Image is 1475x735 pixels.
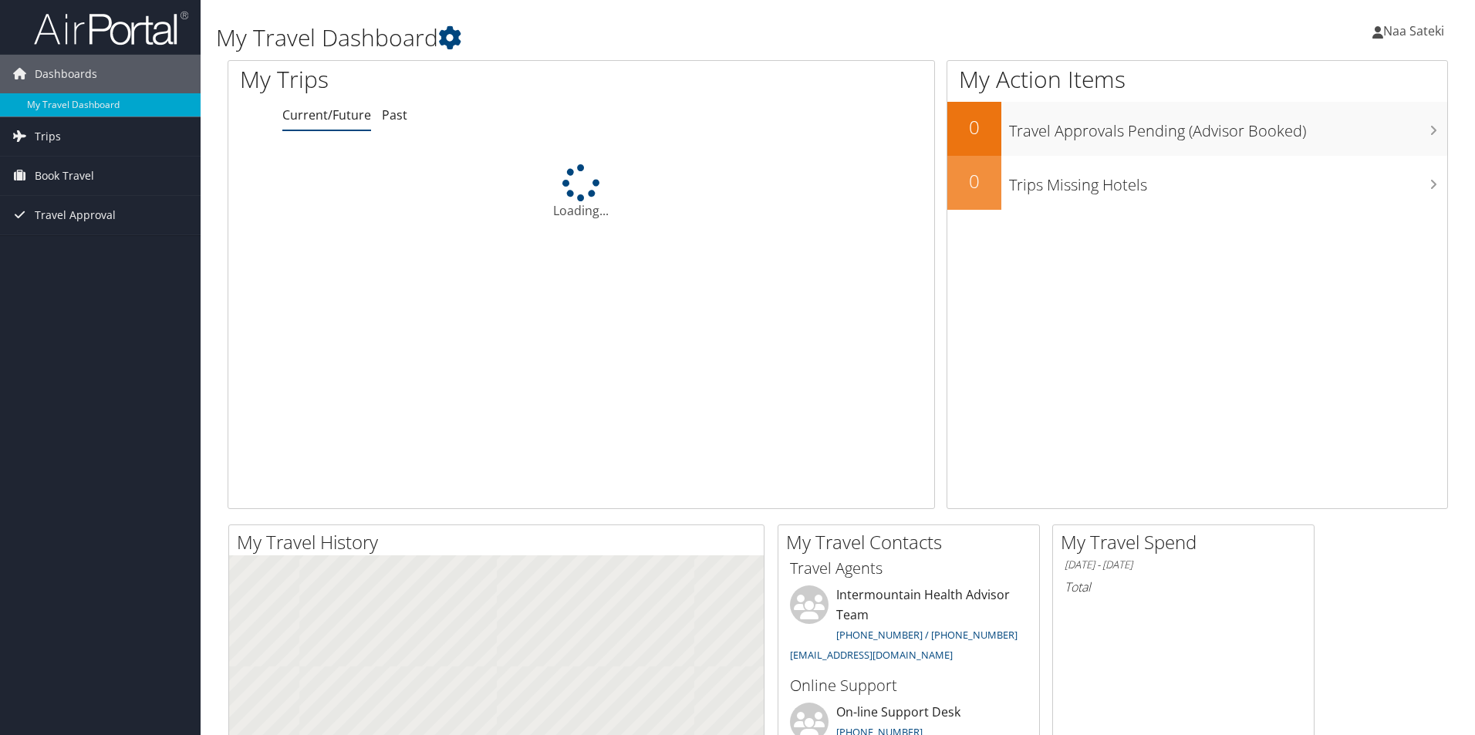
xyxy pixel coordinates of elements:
span: Travel Approval [35,196,116,234]
li: Intermountain Health Advisor Team [782,585,1035,668]
h2: 0 [947,114,1001,140]
h2: 0 [947,168,1001,194]
h1: My Trips [240,63,629,96]
a: 0Travel Approvals Pending (Advisor Booked) [947,102,1447,156]
a: [EMAIL_ADDRESS][DOMAIN_NAME] [790,648,953,662]
h1: My Action Items [947,63,1447,96]
span: Dashboards [35,55,97,93]
a: Current/Future [282,106,371,123]
a: [PHONE_NUMBER] / [PHONE_NUMBER] [836,628,1018,642]
h3: Travel Agents [790,558,1028,579]
h3: Online Support [790,675,1028,696]
h2: My Travel Contacts [786,529,1039,555]
h6: Total [1065,578,1302,595]
span: Naa Sateki [1383,22,1444,39]
h6: [DATE] - [DATE] [1065,558,1302,572]
a: Past [382,106,407,123]
span: Trips [35,117,61,156]
a: 0Trips Missing Hotels [947,156,1447,210]
h2: My Travel Spend [1061,529,1314,555]
h3: Travel Approvals Pending (Advisor Booked) [1009,113,1447,142]
div: Loading... [228,164,934,220]
a: Naa Sateki [1372,8,1460,54]
span: Book Travel [35,157,94,195]
h1: My Travel Dashboard [216,22,1045,54]
img: airportal-logo.png [34,10,188,46]
h3: Trips Missing Hotels [1009,167,1447,196]
h2: My Travel History [237,529,764,555]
